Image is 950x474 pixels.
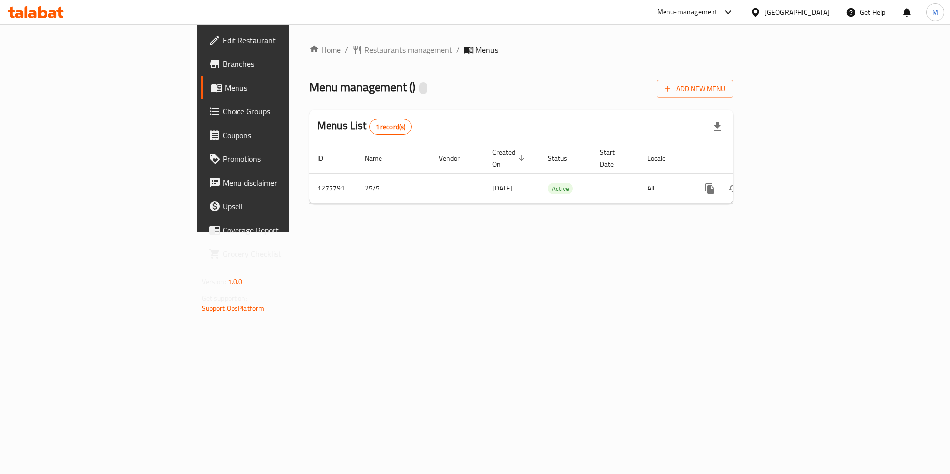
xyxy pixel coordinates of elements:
[309,143,801,204] table: enhanced table
[456,44,460,56] li: /
[657,6,718,18] div: Menu-management
[357,173,431,203] td: 25/5
[201,76,356,99] a: Menus
[202,275,226,288] span: Version:
[475,44,498,56] span: Menus
[369,119,412,135] div: Total records count
[639,173,690,203] td: All
[223,248,348,260] span: Grocery Checklist
[225,82,348,94] span: Menus
[223,200,348,212] span: Upsell
[201,218,356,242] a: Coverage Report
[932,7,938,18] span: M
[548,183,573,194] span: Active
[352,44,452,56] a: Restaurants management
[722,177,746,200] button: Change Status
[439,152,473,164] span: Vendor
[201,52,356,76] a: Branches
[201,123,356,147] a: Coupons
[492,182,513,194] span: [DATE]
[223,177,348,189] span: Menu disclaimer
[201,242,356,266] a: Grocery Checklist
[223,34,348,46] span: Edit Restaurant
[223,129,348,141] span: Coupons
[600,146,627,170] span: Start Date
[698,177,722,200] button: more
[665,83,725,95] span: Add New Menu
[202,292,247,305] span: Get support on:
[201,28,356,52] a: Edit Restaurant
[492,146,528,170] span: Created On
[228,275,243,288] span: 1.0.0
[317,118,412,135] h2: Menus List
[201,194,356,218] a: Upsell
[223,58,348,70] span: Branches
[657,80,733,98] button: Add New Menu
[201,147,356,171] a: Promotions
[706,115,729,139] div: Export file
[202,302,265,315] a: Support.OpsPlatform
[365,152,395,164] span: Name
[647,152,678,164] span: Locale
[201,171,356,194] a: Menu disclaimer
[201,99,356,123] a: Choice Groups
[317,152,336,164] span: ID
[223,153,348,165] span: Promotions
[592,173,639,203] td: -
[223,105,348,117] span: Choice Groups
[764,7,830,18] div: [GEOGRAPHIC_DATA]
[690,143,801,174] th: Actions
[370,122,412,132] span: 1 record(s)
[309,44,733,56] nav: breadcrumb
[223,224,348,236] span: Coverage Report
[548,152,580,164] span: Status
[309,76,415,98] span: Menu management ( )
[364,44,452,56] span: Restaurants management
